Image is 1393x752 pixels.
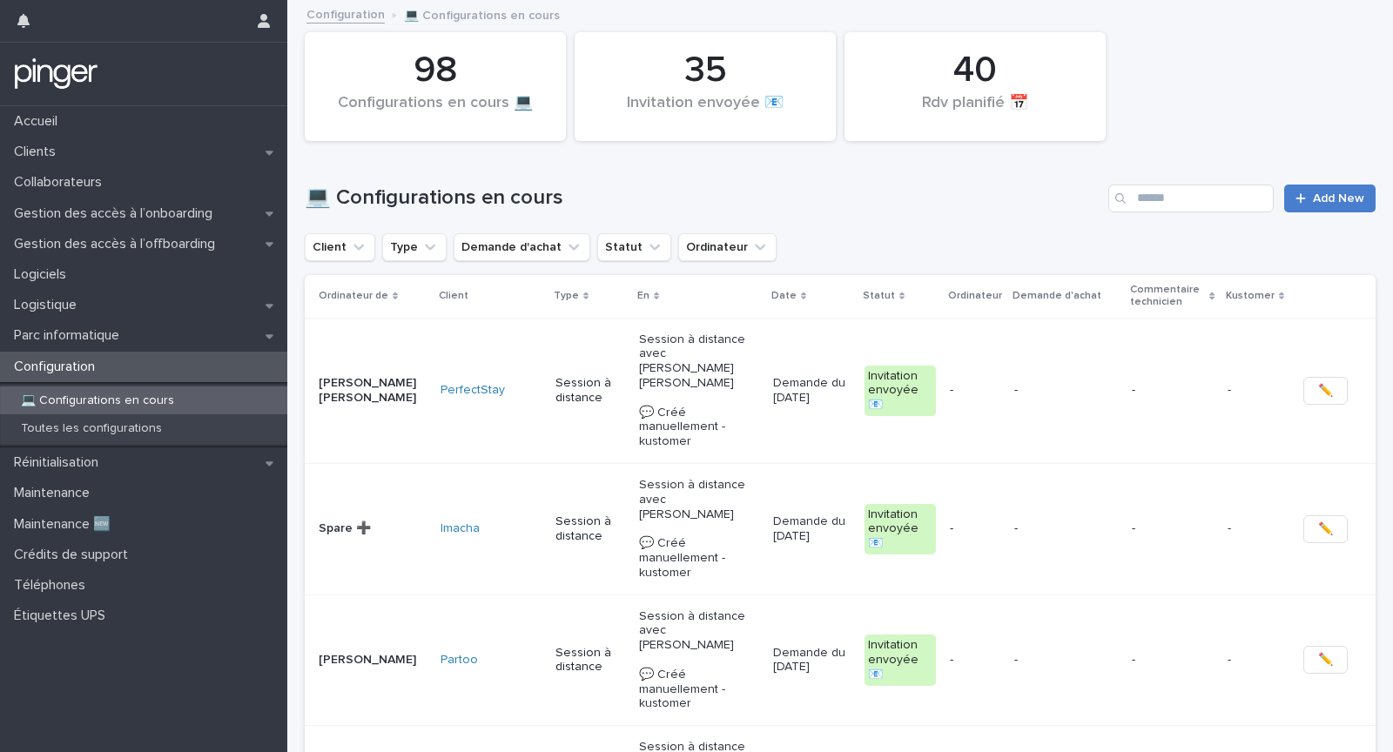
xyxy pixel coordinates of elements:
[319,653,427,668] p: [PERSON_NAME]
[597,233,671,261] button: Statut
[1228,518,1235,536] p: -
[1318,520,1333,538] span: ✏️
[7,608,119,624] p: Étiquettes UPS
[874,49,1076,92] div: 40
[639,478,759,581] p: Session à distance avec [PERSON_NAME] 💬 Créé manuellement - kustomer
[7,393,188,408] p: 💻 Configurations en cours
[604,94,806,131] div: Invitation envoyée 📧
[1303,646,1348,674] button: ✏️
[948,286,1002,305] p: Ordinateur
[1303,515,1348,543] button: ✏️
[1313,192,1364,205] span: Add New
[1318,651,1333,668] span: ✏️
[319,521,427,536] p: Spare ➕
[439,286,468,305] p: Client
[7,327,133,344] p: Parc informatique
[7,297,91,313] p: Logistique
[1318,382,1333,399] span: ✏️
[950,653,1000,668] p: -
[7,113,71,130] p: Accueil
[950,383,1000,398] p: -
[1226,286,1275,305] p: Kustomer
[7,205,226,222] p: Gestion des accès à l’onboarding
[305,318,1376,463] tr: [PERSON_NAME] [PERSON_NAME]PerfectStay Session à distanceSession à distance avec [PERSON_NAME] [P...
[1014,521,1118,536] p: -
[1014,383,1118,398] p: -
[1132,521,1214,536] p: -
[7,174,116,191] p: Collaborateurs
[604,49,806,92] div: 35
[554,286,579,305] p: Type
[441,653,478,668] a: Partoo
[441,521,480,536] a: Imacha
[7,577,99,594] p: Téléphones
[865,504,936,554] div: Invitation envoyée 📧
[441,383,505,398] a: PerfectStay
[319,376,427,406] p: [PERSON_NAME] [PERSON_NAME]
[1228,379,1235,398] p: -
[637,286,649,305] p: En
[1284,185,1376,212] a: Add New
[305,463,1376,594] tr: Spare ➕Imacha Session à distanceSession à distance avec [PERSON_NAME] 💬 Créé manuellement - kusto...
[555,646,625,675] p: Session à distance
[1013,286,1101,305] p: Demande d'achat
[678,233,777,261] button: Ordinateur
[773,376,851,406] p: Demande du [DATE]
[454,233,590,261] button: Demande d'achat
[865,634,936,685] div: Invitation envoyée 📧
[14,57,98,91] img: mTgBEunGTSyRkCgitkcU
[1108,185,1274,212] input: Search
[305,233,375,261] button: Client
[1130,280,1206,312] p: Commentaire technicien
[7,547,142,563] p: Crédits de support
[7,485,104,501] p: Maintenance
[7,421,176,436] p: Toutes les configurations
[771,286,797,305] p: Date
[1303,377,1348,405] button: ✏️
[874,94,1076,131] div: Rdv planifié 📅
[7,359,109,375] p: Configuration
[7,266,80,283] p: Logiciels
[319,286,388,305] p: Ordinateur de
[334,94,536,131] div: Configurations en cours 💻
[7,454,112,471] p: Réinitialisation
[1228,649,1235,668] p: -
[863,286,895,305] p: Statut
[305,185,1101,211] h1: 💻 Configurations en cours
[306,3,385,23] a: Configuration
[382,233,447,261] button: Type
[773,646,851,675] p: Demande du [DATE]
[639,332,759,449] p: Session à distance avec [PERSON_NAME] [PERSON_NAME] 💬 Créé manuellement - kustomer
[334,49,536,92] div: 98
[7,236,229,252] p: Gestion des accès à l’offboarding
[950,521,1000,536] p: -
[773,514,851,544] p: Demande du [DATE]
[1132,383,1214,398] p: -
[7,516,124,533] p: Maintenance 🆕
[7,144,70,160] p: Clients
[639,609,759,712] p: Session à distance avec [PERSON_NAME] 💬 Créé manuellement - kustomer
[555,514,625,544] p: Session à distance
[1132,653,1214,668] p: -
[555,376,625,406] p: Session à distance
[305,594,1376,726] tr: [PERSON_NAME]Partoo Session à distanceSession à distance avec [PERSON_NAME] 💬 Créé manuellement -...
[404,4,560,23] p: 💻 Configurations en cours
[865,366,936,416] div: Invitation envoyée 📧
[1014,653,1118,668] p: -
